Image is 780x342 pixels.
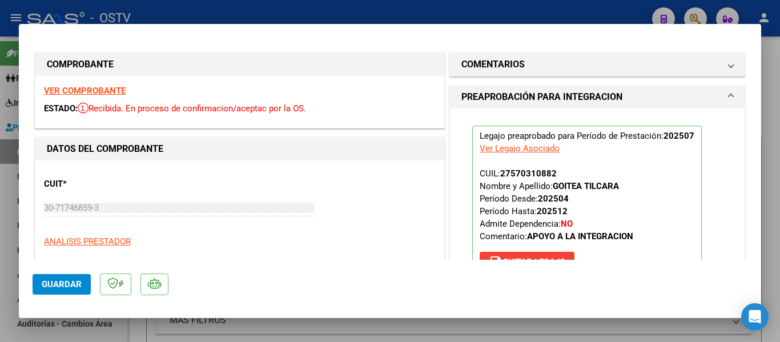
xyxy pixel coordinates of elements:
[480,231,633,242] span: Comentario:
[489,257,565,267] span: Quitar Legajo
[561,219,573,229] strong: NO
[44,86,126,96] a: VER COMPROBANTE
[527,231,633,242] strong: APOYO A LA INTEGRACION
[47,143,163,154] strong: DATOS DEL COMPROBANTE
[44,257,436,270] p: CENTRO RIE SRL
[44,178,162,191] p: CUIT
[461,90,622,104] h1: PREAPROBACIÓN PARA INTEGRACION
[44,236,131,247] span: ANALISIS PRESTADOR
[538,194,569,204] strong: 202504
[489,255,502,268] mat-icon: save
[480,142,560,155] div: Ver Legajo Asociado
[33,274,91,295] button: Guardar
[472,126,702,277] p: Legajo preaprobado para Período de Prestación:
[78,103,306,114] span: Recibida. En proceso de confirmacion/aceptac por la OS.
[664,131,694,141] strong: 202507
[537,206,568,216] strong: 202512
[500,167,557,180] div: 27570310882
[450,86,745,108] mat-expansion-panel-header: PREAPROBACIÓN PARA INTEGRACION
[461,58,525,71] h1: COMENTARIOS
[450,108,745,304] div: PREAPROBACIÓN PARA INTEGRACION
[44,103,78,114] span: ESTADO:
[47,59,114,70] strong: COMPROBANTE
[42,279,82,289] span: Guardar
[480,168,633,242] span: CUIL: Nombre y Apellido: Período Desde: Período Hasta: Admite Dependencia:
[553,181,619,191] strong: GOITEA TILCARA
[741,303,769,331] div: Open Intercom Messenger
[480,252,574,272] button: Quitar Legajo
[450,53,745,76] mat-expansion-panel-header: COMENTARIOS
